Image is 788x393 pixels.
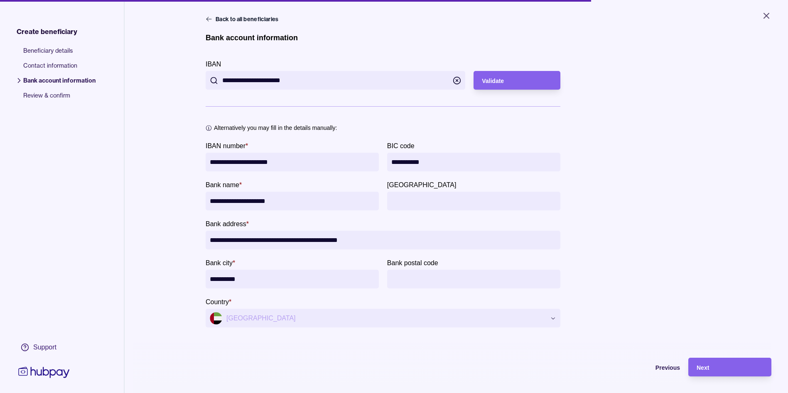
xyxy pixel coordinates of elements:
[206,59,221,69] label: IBAN
[206,180,242,190] label: Bank name
[206,258,235,268] label: Bank city
[751,7,781,25] button: Close
[206,141,248,151] label: IBAN number
[597,358,680,376] button: Previous
[210,153,375,171] input: IBAN number
[23,61,96,76] span: Contact information
[222,71,449,90] input: IBAN
[206,297,231,307] label: Country
[688,358,771,376] button: Next
[697,364,709,371] span: Next
[387,258,438,268] label: Bank postal code
[387,142,415,149] p: BIC code
[33,343,56,352] div: Support
[206,15,280,23] button: Back to all beneficiaries
[23,91,96,106] span: Review & confirm
[206,142,245,149] p: IBAN number
[206,33,298,42] h1: Bank account information
[210,231,556,249] input: Bank address
[210,192,375,210] input: bankName
[17,27,77,37] span: Create beneficiary
[391,270,556,288] input: Bank postal code
[387,141,415,151] label: BIC code
[210,270,375,288] input: Bank city
[23,46,96,61] span: Beneficiary details
[387,180,457,190] label: Bank province
[206,259,233,266] p: Bank city
[206,220,246,227] p: Bank address
[206,219,249,229] label: Bank address
[391,153,556,171] input: BIC code
[474,71,560,90] button: Validate
[387,259,438,266] p: Bank postal code
[206,181,239,188] p: Bank name
[214,123,337,132] p: Alternatively you may fill in the details manually:
[655,364,680,371] span: Previous
[206,61,221,68] p: IBAN
[17,339,71,356] a: Support
[482,78,504,84] span: Validate
[387,181,457,188] p: [GEOGRAPHIC_DATA]
[391,192,556,210] input: Bank province
[206,298,229,305] p: Country
[23,76,96,91] span: Bank account information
